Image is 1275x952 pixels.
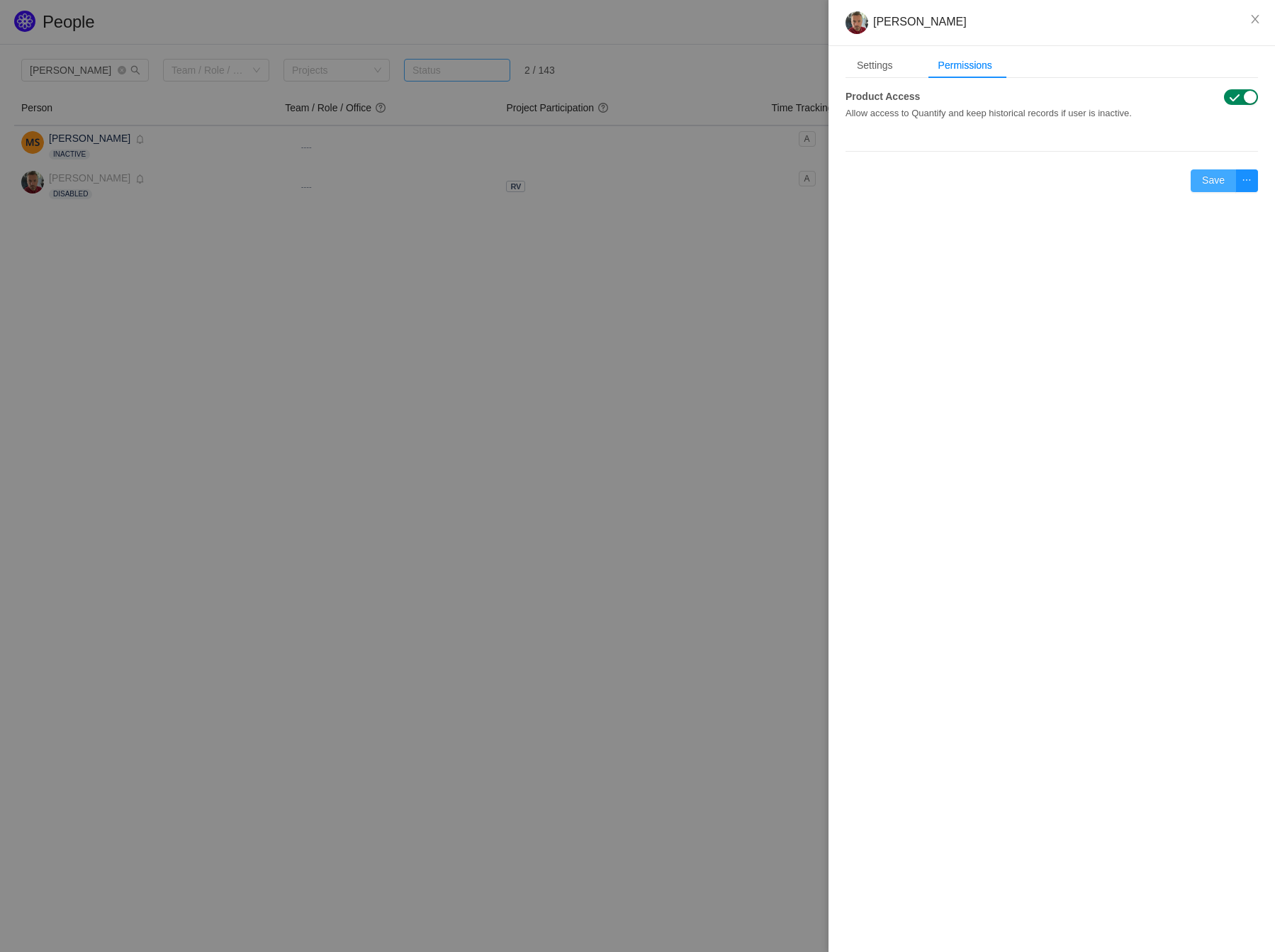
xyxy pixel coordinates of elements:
[927,52,1004,79] div: Permissions
[846,91,920,102] strong: Product Access
[1191,169,1236,192] button: Save
[1235,169,1258,192] button: icon: ellipsis
[846,52,904,79] div: Settings
[846,11,868,34] img: 32
[846,11,1258,34] div: [PERSON_NAME]
[1249,13,1261,25] i: icon: close
[846,104,1155,121] div: Allow access to Quantify and keep historical records if user is inactive.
